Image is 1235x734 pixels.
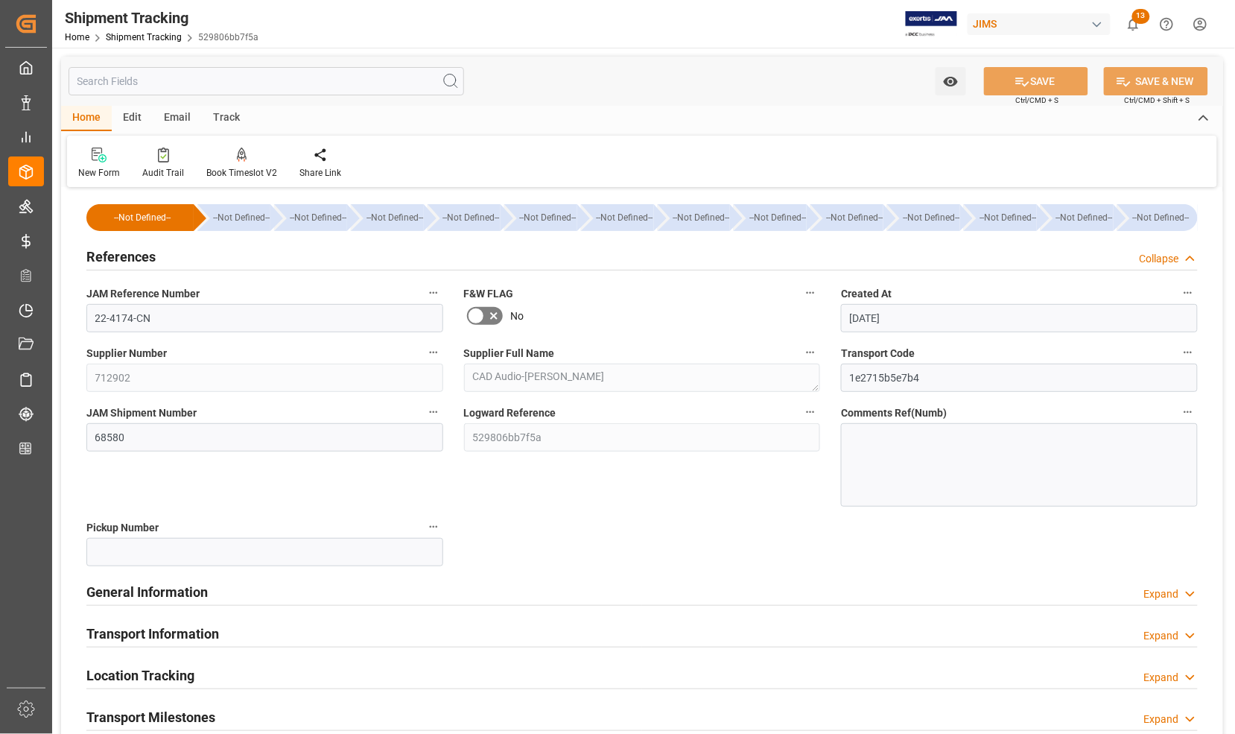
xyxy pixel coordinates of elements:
[841,405,947,421] span: Comments Ref(Numb)
[351,204,424,231] div: --Not Defined--
[887,204,960,231] div: --Not Defined--
[1178,283,1198,303] button: Created At
[424,517,443,537] button: Pickup Number
[511,309,524,324] span: No
[902,204,960,231] div: --Not Defined--
[428,204,501,231] div: --Not Defined--
[86,582,208,602] h2: General Information
[825,204,883,231] div: --Not Defined--
[212,204,270,231] div: --Not Defined--
[596,204,654,231] div: --Not Defined--
[1125,95,1190,106] span: Ctrl/CMD + Shift + S
[299,166,341,180] div: Share Link
[504,204,577,231] div: --Not Defined--
[841,304,1198,332] input: DD-MM-YYYY
[519,204,577,231] div: --Not Defined--
[289,204,347,231] div: --Not Defined--
[86,286,200,302] span: JAM Reference Number
[86,346,167,361] span: Supplier Number
[142,166,184,180] div: Audit Trail
[801,402,820,422] button: Logward Reference
[1144,628,1179,644] div: Expand
[366,204,424,231] div: --Not Defined--
[810,204,883,231] div: --Not Defined--
[424,402,443,422] button: JAM Shipment Number
[86,247,156,267] h2: References
[202,106,251,131] div: Track
[906,11,957,37] img: Exertis%20JAM%20-%20Email%20Logo.jpg_1722504956.jpg
[1144,586,1179,602] div: Expand
[197,204,270,231] div: --Not Defined--
[841,286,892,302] span: Created At
[1140,251,1179,267] div: Collapse
[734,204,807,231] div: --Not Defined--
[841,346,915,361] span: Transport Code
[1117,7,1150,41] button: show 13 new notifications
[1132,9,1150,24] span: 13
[464,405,556,421] span: Logward Reference
[65,7,258,29] div: Shipment Tracking
[464,286,514,302] span: F&W FLAG
[464,364,821,392] textarea: CAD Audio-[PERSON_NAME]
[1055,204,1114,231] div: --Not Defined--
[274,204,347,231] div: --Not Defined--
[442,204,501,231] div: --Not Defined--
[1104,67,1208,95] button: SAVE & NEW
[1132,204,1190,231] div: --Not Defined--
[206,166,277,180] div: Book Timeslot V2
[101,204,183,231] div: --Not Defined--
[1178,402,1198,422] button: Comments Ref(Numb)
[424,343,443,362] button: Supplier Number
[78,166,120,180] div: New Form
[1041,204,1114,231] div: --Not Defined--
[424,283,443,303] button: JAM Reference Number
[86,665,194,686] h2: Location Tracking
[1178,343,1198,362] button: Transport Code
[86,624,219,644] h2: Transport Information
[86,520,159,536] span: Pickup Number
[61,106,112,131] div: Home
[86,204,194,231] div: --Not Defined--
[801,343,820,362] button: Supplier Full Name
[1144,670,1179,686] div: Expand
[673,204,731,231] div: --Not Defined--
[1016,95,1059,106] span: Ctrl/CMD + S
[749,204,807,231] div: --Not Defined--
[153,106,202,131] div: Email
[112,106,153,131] div: Edit
[968,10,1117,38] button: JIMS
[979,204,1037,231] div: --Not Defined--
[658,204,731,231] div: --Not Defined--
[581,204,654,231] div: --Not Defined--
[65,32,89,42] a: Home
[1150,7,1184,41] button: Help Center
[464,346,555,361] span: Supplier Full Name
[984,67,1088,95] button: SAVE
[69,67,464,95] input: Search Fields
[936,67,966,95] button: open menu
[86,405,197,421] span: JAM Shipment Number
[1117,204,1198,231] div: --Not Defined--
[106,32,182,42] a: Shipment Tracking
[968,13,1111,35] div: JIMS
[1144,712,1179,727] div: Expand
[86,707,215,727] h2: Transport Milestones
[964,204,1037,231] div: --Not Defined--
[801,283,820,303] button: F&W FLAG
